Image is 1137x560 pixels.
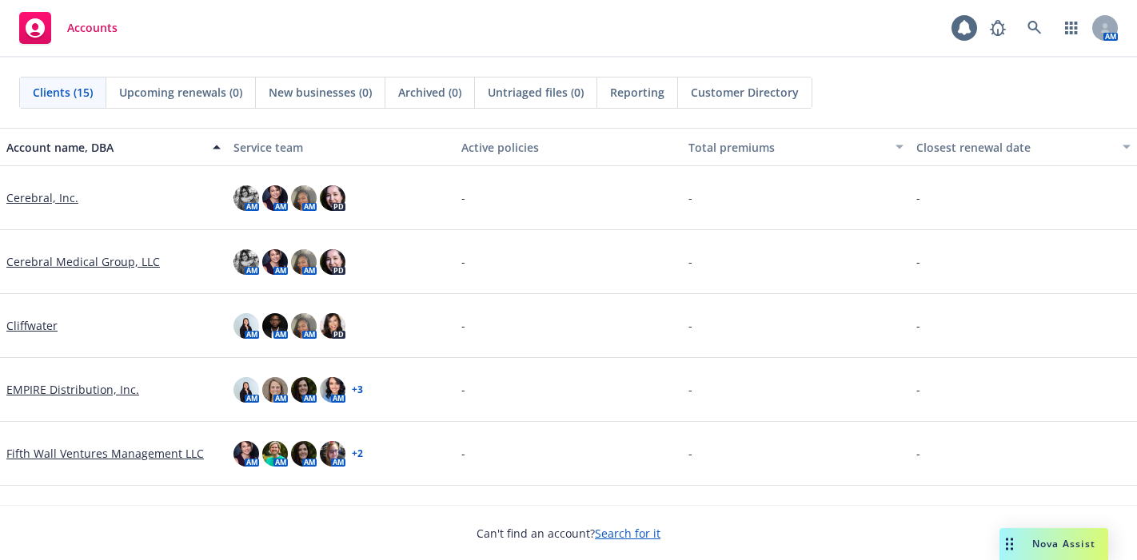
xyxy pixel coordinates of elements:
span: Untriaged files (0) [488,84,584,101]
span: Upcoming renewals (0) [119,84,242,101]
img: photo [233,377,259,403]
img: photo [320,377,345,403]
span: Can't find an account? [477,525,660,542]
span: Archived (0) [398,84,461,101]
span: Clients (15) [33,84,93,101]
span: - [916,381,920,398]
img: photo [291,377,317,403]
span: - [916,189,920,206]
img: photo [233,313,259,339]
button: Active policies [455,128,682,166]
img: photo [233,185,259,211]
img: photo [233,441,259,467]
span: - [461,189,465,206]
img: photo [262,249,288,275]
img: photo [291,441,317,467]
span: - [916,317,920,334]
a: Search for it [595,526,660,541]
a: Cerebral, Inc. [6,189,78,206]
img: photo [262,505,288,530]
a: Fifth Wall Ventures Management LLC [6,445,204,462]
span: - [688,253,692,270]
span: - [688,381,692,398]
img: photo [320,505,345,530]
div: Account name, DBA [6,139,203,156]
a: Cliffwater [6,317,58,334]
img: photo [291,249,317,275]
span: Reporting [610,84,664,101]
span: - [461,317,465,334]
span: - [916,253,920,270]
img: photo [291,505,317,530]
button: Total premiums [682,128,909,166]
a: Accounts [13,6,124,50]
a: + 3 [352,385,363,395]
span: - [688,445,692,462]
div: Total premiums [688,139,885,156]
span: New businesses (0) [269,84,372,101]
a: Switch app [1055,12,1087,44]
a: Cerebral Medical Group, LLC [6,253,160,270]
a: + 2 [352,449,363,459]
img: photo [262,313,288,339]
div: Active policies [461,139,676,156]
img: photo [262,377,288,403]
span: - [461,445,465,462]
a: Report a Bug [982,12,1014,44]
button: Nova Assist [999,528,1108,560]
img: photo [320,249,345,275]
span: Nova Assist [1032,537,1095,550]
img: photo [262,185,288,211]
img: photo [291,313,317,339]
span: - [461,381,465,398]
a: EMPIRE Distribution, Inc. [6,381,139,398]
div: Closest renewal date [916,139,1113,156]
img: photo [291,185,317,211]
img: photo [262,441,288,467]
div: Service team [233,139,448,156]
img: photo [320,185,345,211]
span: - [461,253,465,270]
img: photo [320,441,345,467]
a: Search [1019,12,1051,44]
img: photo [233,249,259,275]
button: Service team [227,128,454,166]
button: Closest renewal date [910,128,1137,166]
div: Drag to move [999,528,1019,560]
span: Accounts [67,22,118,34]
span: - [688,317,692,334]
span: Customer Directory [691,84,799,101]
img: photo [233,505,259,530]
span: - [688,189,692,206]
img: photo [320,313,345,339]
span: - [916,445,920,462]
